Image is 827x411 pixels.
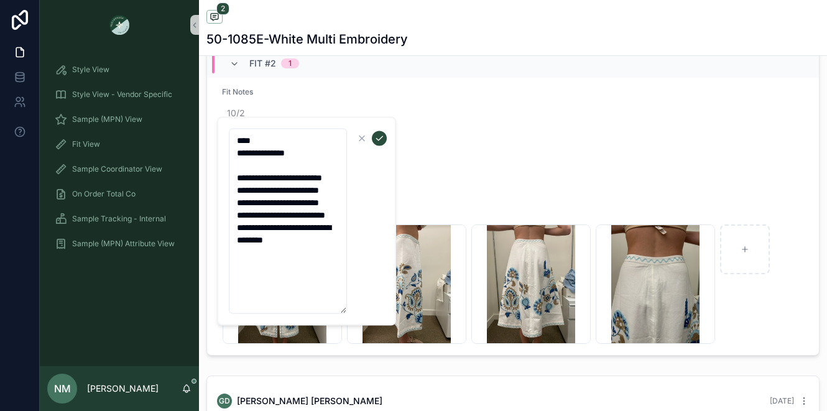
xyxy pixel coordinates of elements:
[47,58,192,81] a: Style View
[72,65,109,75] span: Style View
[87,382,159,395] p: [PERSON_NAME]
[72,90,172,99] span: Style View - Vendor Specific
[72,239,175,249] span: Sample (MPN) Attribute View
[219,396,230,406] span: GD
[47,83,192,106] a: Style View - Vendor Specific
[289,58,292,68] div: 1
[72,214,166,224] span: Sample Tracking - Internal
[47,233,192,255] a: Sample (MPN) Attribute View
[72,189,136,199] span: On Order Total Co
[222,354,356,364] span: Tech Photo 1
[47,158,192,180] a: Sample Coordinator View
[47,133,192,155] a: Fit View
[40,50,199,271] div: scrollable content
[371,354,506,364] span: Tech Photo 2
[72,139,100,149] span: Fit View
[237,395,382,407] span: [PERSON_NAME] [PERSON_NAME]
[216,2,229,15] span: 2
[47,208,192,230] a: Sample Tracking - Internal
[206,30,408,48] h1: 50-1085E-White Multi Embroidery
[222,209,804,219] span: Fit Photos
[520,354,655,364] span: Tech Photo 3
[770,396,794,405] span: [DATE]
[249,57,276,70] span: Fit #2
[227,107,799,194] span: 10/2 FIT STATUS: PPS -Waist is 1/2" over, go BTS -length 1/2" under, go BTS -low hip 1/2" over, g...
[72,164,162,174] span: Sample Coordinator View
[222,87,804,97] span: Fit Notes
[72,114,142,124] span: Sample (MPN) View
[54,381,71,396] span: NM
[670,354,804,364] span: Tech Photo 4
[47,183,192,205] a: On Order Total Co
[109,15,129,35] img: App logo
[206,10,223,25] button: 2
[47,108,192,131] a: Sample (MPN) View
